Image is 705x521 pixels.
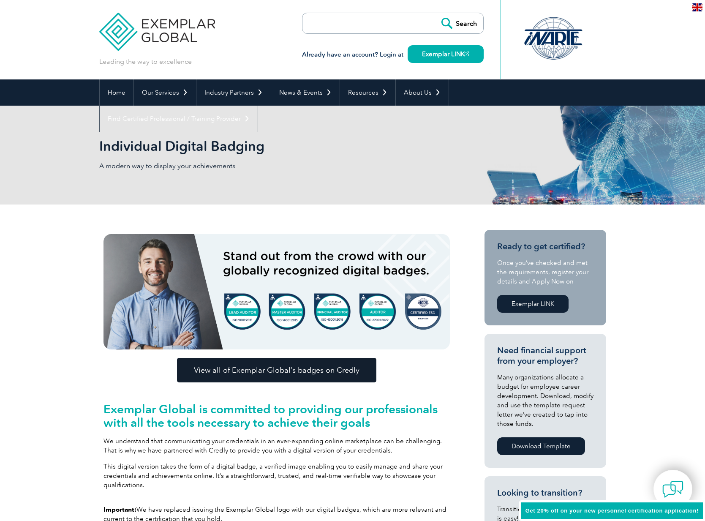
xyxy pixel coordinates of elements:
h2: Exemplar Global is committed to providing our professionals with all the tools necessary to achie... [103,402,450,429]
h3: Ready to get certified? [497,241,593,252]
a: View all of Exemplar Global’s badges on Credly [177,358,376,382]
img: contact-chat.png [662,479,683,500]
a: Exemplar LINK [497,295,569,313]
a: About Us [396,79,449,106]
p: Leading the way to excellence [99,57,192,66]
p: We understand that communicating your credentials in an ever-expanding online marketplace can be ... [103,436,450,455]
a: Home [100,79,133,106]
a: Exemplar LINK [408,45,484,63]
p: Many organizations allocate a budget for employee career development. Download, modify and use th... [497,373,593,428]
a: Find Certified Professional / Training Provider [100,106,258,132]
span: View all of Exemplar Global’s badges on Credly [194,366,359,374]
h3: Already have an account? Login at [302,49,484,60]
a: Resources [340,79,395,106]
img: en [692,3,702,11]
a: Industry Partners [196,79,271,106]
a: Our Services [134,79,196,106]
h3: Looking to transition? [497,488,593,498]
input: Search [437,13,483,33]
a: News & Events [271,79,340,106]
a: Download Template [497,437,585,455]
p: Once you’ve checked and met the requirements, register your details and Apply Now on [497,258,593,286]
h3: Need financial support from your employer? [497,345,593,366]
span: Get 20% off on your new personnel certification application! [525,507,699,514]
p: This digital version takes the form of a digital badge, a verified image enabling you to easily m... [103,462,450,490]
img: open_square.png [465,52,469,56]
h2: Individual Digital Badging [99,139,454,153]
strong: Important: [103,506,136,513]
img: badges [103,234,450,349]
p: A modern way to display your achievements [99,161,353,171]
